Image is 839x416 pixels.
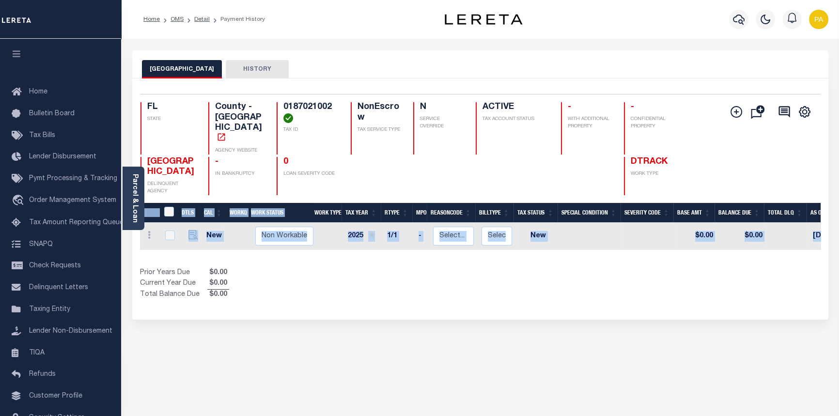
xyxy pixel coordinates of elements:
[29,219,124,226] span: Tax Amount Reporting Queue
[368,232,375,238] img: Star.svg
[29,197,116,204] span: Order Management System
[207,290,229,300] span: $0.00
[215,157,218,166] span: -
[29,154,96,160] span: Lender Disbursement
[207,268,229,278] span: $0.00
[764,203,807,223] th: Total DLQ: activate to sort column ascending
[558,203,621,223] th: Special Condition: activate to sort column ascending
[357,102,402,123] h4: NonEscrow
[226,203,247,223] th: WorkQ
[568,116,612,130] p: WITH ADDITIONAL PROPERTY
[210,15,265,24] li: Payment History
[715,203,764,223] th: Balance Due: activate to sort column ascending
[676,223,717,250] td: $0.00
[29,393,82,400] span: Customer Profile
[717,223,766,250] td: $0.00
[342,203,381,223] th: Tax Year: activate to sort column ascending
[29,175,117,182] span: Pymt Processing & Tracking
[140,290,207,300] td: Total Balance Due
[445,14,522,25] img: logo-dark.svg
[673,203,715,223] th: Base Amt: activate to sort column ascending
[147,181,197,195] p: DELINQUENT AGENCY
[215,170,265,178] p: IN BANKRUPTCY
[140,268,207,278] td: Prior Years Due
[631,116,681,130] p: CONFIDENTIAL PROPERTY
[29,89,47,95] span: Home
[247,203,313,223] th: Work Status
[344,223,383,250] td: 2025
[29,110,75,117] span: Bulletin Board
[516,223,560,250] td: New
[29,306,70,313] span: Taxing Entity
[420,102,464,113] h4: N
[147,157,194,177] span: [GEOGRAPHIC_DATA]
[194,16,210,22] a: Detail
[215,147,265,154] p: AGENCY WEBSITE
[131,174,138,223] a: Parcel & Loan
[178,203,200,223] th: DTLS
[226,60,289,78] button: HISTORY
[283,126,339,134] p: TAX ID
[809,10,828,29] img: svg+xml;base64,PHN2ZyB4bWxucz0iaHR0cDovL3d3dy53My5vcmcvMjAwMC9zdmciIHBvaW50ZXItZXZlbnRzPSJub25lIi...
[29,132,55,139] span: Tax Bills
[283,102,339,123] h4: 0187021002
[482,116,549,123] p: TAX ACCOUNT STATUS
[412,203,427,223] th: MPO
[147,116,197,123] p: STATE
[381,203,412,223] th: RType: activate to sort column ascending
[171,16,184,22] a: OMS
[143,16,160,22] a: Home
[568,103,571,111] span: -
[415,223,429,250] td: -
[140,203,158,223] th: &nbsp;&nbsp;&nbsp;&nbsp;&nbsp;&nbsp;&nbsp;&nbsp;&nbsp;&nbsp;
[513,203,558,223] th: Tax Status: activate to sort column ascending
[475,203,513,223] th: BillType: activate to sort column ascending
[29,262,81,269] span: Check Requests
[202,223,229,250] td: New
[311,203,342,223] th: Work Type
[482,102,549,113] h4: ACTIVE
[29,284,88,291] span: Delinquent Letters
[29,328,112,335] span: Lender Non-Disbursement
[621,203,673,223] th: Severity Code: activate to sort column ascending
[29,349,45,356] span: TIQA
[140,278,207,289] td: Current Year Due
[147,102,197,113] h4: FL
[427,203,475,223] th: ReasonCode: activate to sort column ascending
[29,371,56,378] span: Refunds
[283,170,339,178] p: LOAN SEVERITY CODE
[383,223,415,250] td: 1/1
[207,278,229,289] span: $0.00
[631,157,668,166] span: DTRACK
[215,102,265,144] h4: County - [GEOGRAPHIC_DATA]
[357,126,402,134] p: TAX SERVICE TYPE
[283,157,288,166] span: 0
[12,195,27,207] i: travel_explore
[631,103,634,111] span: -
[420,116,464,130] p: SERVICE OVERRIDE
[29,241,53,247] span: SNAPQ
[158,203,178,223] th: &nbsp;
[200,203,226,223] th: CAL: activate to sort column ascending
[142,60,222,78] button: [GEOGRAPHIC_DATA]
[631,170,681,178] p: WORK TYPE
